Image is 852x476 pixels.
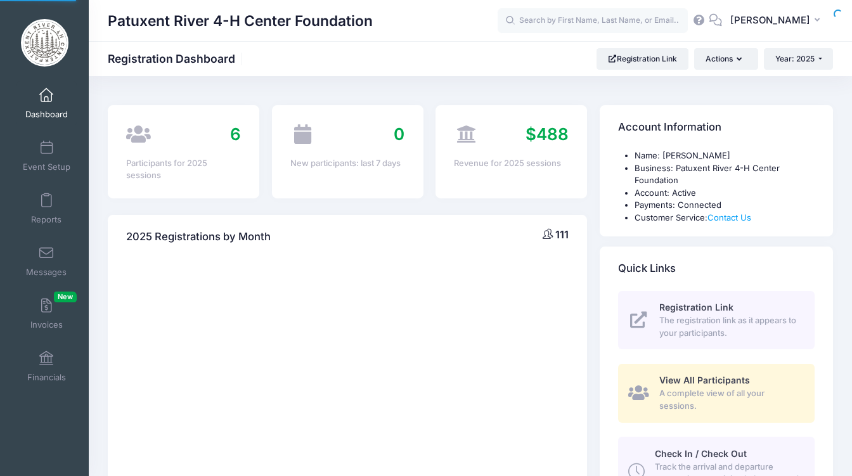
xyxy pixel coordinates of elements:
[25,109,68,120] span: Dashboard
[618,364,815,422] a: View All Participants A complete view of all your sessions.
[597,48,688,70] a: Registration Link
[498,8,688,34] input: Search by First Name, Last Name, or Email...
[618,110,721,146] h4: Account Information
[775,54,815,63] span: Year: 2025
[730,13,810,27] span: [PERSON_NAME]
[126,219,271,255] h4: 2025 Registrations by Month
[454,157,569,170] div: Revenue for 2025 sessions
[290,157,405,170] div: New participants: last 7 days
[659,302,733,312] span: Registration Link
[659,375,750,385] span: View All Participants
[618,291,815,349] a: Registration Link The registration link as it appears to your participants.
[16,344,77,389] a: Financials
[555,228,569,241] span: 111
[659,314,800,339] span: The registration link as it appears to your participants.
[635,162,815,187] li: Business: Patuxent River 4-H Center Foundation
[526,124,569,144] span: $488
[21,19,68,67] img: Patuxent River 4-H Center Foundation
[764,48,833,70] button: Year: 2025
[108,6,373,35] h1: Patuxent River 4-H Center Foundation
[694,48,758,70] button: Actions
[394,124,404,144] span: 0
[31,214,61,225] span: Reports
[707,212,751,222] a: Contact Us
[230,124,241,144] span: 6
[635,150,815,162] li: Name: [PERSON_NAME]
[16,239,77,283] a: Messages
[635,212,815,224] li: Customer Service:
[722,6,833,35] button: [PERSON_NAME]
[108,52,246,65] h1: Registration Dashboard
[16,186,77,231] a: Reports
[635,187,815,200] li: Account: Active
[27,372,66,383] span: Financials
[30,319,63,330] span: Invoices
[126,157,241,182] div: Participants for 2025 sessions
[16,134,77,178] a: Event Setup
[16,81,77,125] a: Dashboard
[16,292,77,336] a: InvoicesNew
[23,162,70,172] span: Event Setup
[54,292,77,302] span: New
[659,387,800,412] span: A complete view of all your sessions.
[618,251,676,287] h4: Quick Links
[655,448,747,459] span: Check In / Check Out
[635,199,815,212] li: Payments: Connected
[26,267,67,278] span: Messages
